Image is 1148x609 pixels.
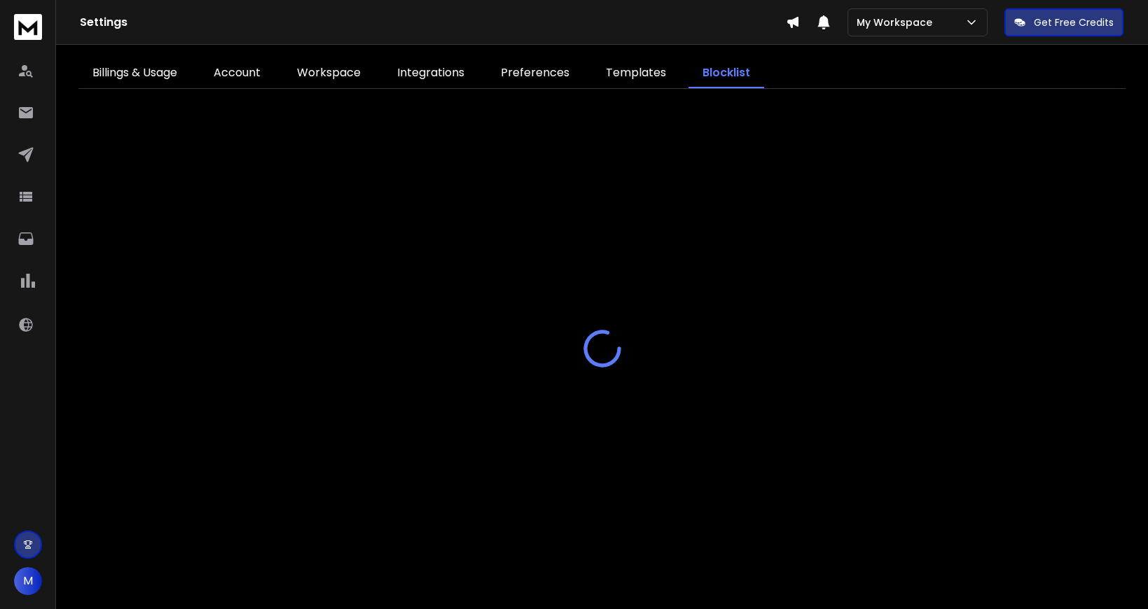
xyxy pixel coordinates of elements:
[689,59,764,88] a: Blocklist
[1034,15,1114,29] p: Get Free Credits
[14,567,42,595] button: M
[383,59,478,88] a: Integrations
[80,14,786,31] h1: Settings
[78,59,191,88] a: Billings & Usage
[200,59,275,88] a: Account
[14,14,42,40] img: logo
[487,59,583,88] a: Preferences
[1004,8,1123,36] button: Get Free Credits
[857,15,938,29] p: My Workspace
[592,59,680,88] a: Templates
[283,59,375,88] a: Workspace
